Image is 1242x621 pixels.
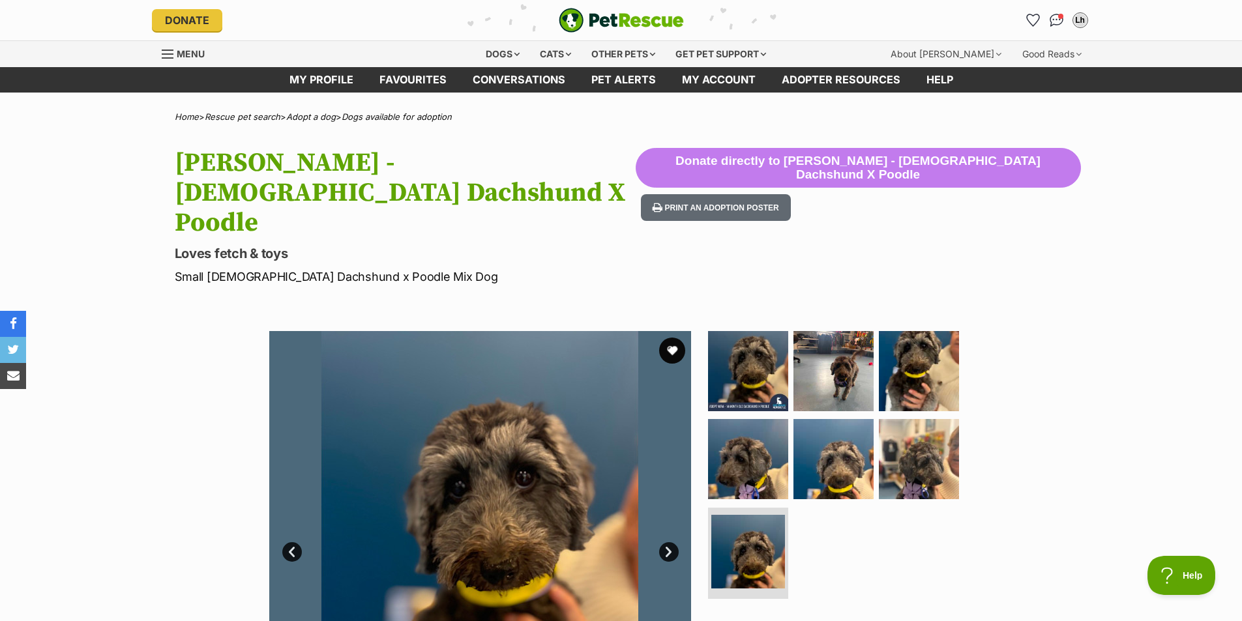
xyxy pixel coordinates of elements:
[1147,556,1216,595] iframe: Help Scout Beacon - Open
[1023,10,1091,31] ul: Account quick links
[1050,14,1063,27] img: chat-41dd97257d64d25036548639549fe6c8038ab92f7586957e7f3b1b290dea8141.svg
[1046,10,1067,31] a: Conversations
[582,41,664,67] div: Other pets
[559,8,684,33] img: logo-e224e6f780fb5917bec1dbf3a21bbac754714ae5b6737aabdf751b685950b380.svg
[793,331,874,411] img: Photo of Nora 14 Month Old Dachshund X Poodle
[913,67,966,93] a: Help
[205,111,280,122] a: Rescue pet search
[276,67,366,93] a: My profile
[669,67,769,93] a: My account
[1070,10,1091,31] button: My account
[286,111,336,122] a: Adopt a dog
[531,41,580,67] div: Cats
[708,331,788,411] img: Photo of Nora 14 Month Old Dachshund X Poodle
[152,9,222,31] a: Donate
[177,48,205,59] span: Menu
[578,67,669,93] a: Pet alerts
[366,67,460,93] a: Favourites
[460,67,578,93] a: conversations
[711,515,785,588] img: Photo of Nora 14 Month Old Dachshund X Poodle
[559,8,684,33] a: PetRescue
[879,331,959,411] img: Photo of Nora 14 Month Old Dachshund X Poodle
[175,244,636,263] p: Loves fetch & toys
[636,148,1081,188] button: Donate directly to [PERSON_NAME] - [DEMOGRAPHIC_DATA] Dachshund X Poodle
[342,111,452,122] a: Dogs available for adoption
[282,542,302,562] a: Prev
[162,41,214,65] a: Menu
[175,268,636,285] p: Small [DEMOGRAPHIC_DATA] Dachshund x Poodle Mix Dog
[659,542,679,562] a: Next
[881,41,1011,67] div: About [PERSON_NAME]
[142,112,1101,122] div: > > >
[175,148,636,238] h1: [PERSON_NAME] - [DEMOGRAPHIC_DATA] Dachshund X Poodle
[659,338,685,364] button: favourite
[793,419,874,499] img: Photo of Nora 14 Month Old Dachshund X Poodle
[1074,14,1087,27] div: Lh
[477,41,529,67] div: Dogs
[769,67,913,93] a: Adopter resources
[175,111,199,122] a: Home
[1013,41,1091,67] div: Good Reads
[666,41,775,67] div: Get pet support
[1023,10,1044,31] a: Favourites
[641,194,791,221] button: Print an adoption poster
[708,419,788,499] img: Photo of Nora 14 Month Old Dachshund X Poodle
[879,419,959,499] img: Photo of Nora 14 Month Old Dachshund X Poodle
